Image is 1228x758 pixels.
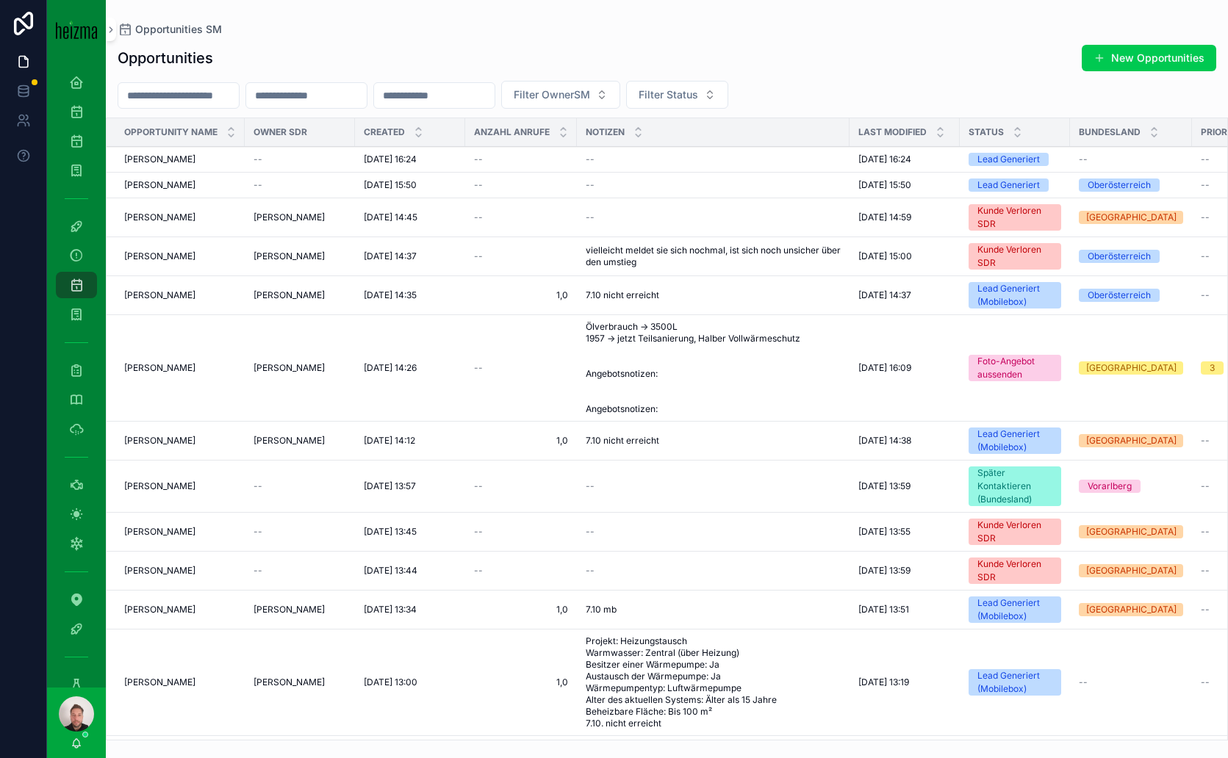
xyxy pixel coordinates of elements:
span: Owner SDR [254,126,307,138]
a: [PERSON_NAME] [124,179,236,191]
span: Opportunities SM [135,22,222,37]
a: Kunde Verloren SDR [969,204,1061,231]
span: [PERSON_NAME] [124,435,195,447]
span: [PERSON_NAME] [124,289,195,301]
a: [DATE] 13:44 [364,565,456,577]
a: Später Kontaktieren (Bundesland) [969,466,1061,506]
span: -- [586,212,595,223]
span: vielleicht meldet sie sich nochmal, ist sich noch unsicher über den umstieg [586,245,841,268]
span: -- [1201,212,1210,223]
span: Anzahl Anrufe [474,126,550,138]
a: 1,0 [474,676,568,688]
a: [DATE] 15:50 [858,179,951,191]
span: 7.10 nicht erreicht [586,435,659,447]
a: [DATE] 13:55 [858,526,951,538]
a: [GEOGRAPHIC_DATA] [1079,525,1183,538]
a: 7.10 nicht erreicht [586,435,841,447]
span: -- [586,179,595,191]
div: Später Kontaktieren (Bundesland) [977,466,1052,506]
span: -- [1201,526,1210,538]
div: Kunde Verloren SDR [977,243,1052,270]
a: 7.10 mb [586,604,841,616]
span: [DATE] 14:45 [364,212,417,223]
a: [DATE] 13:19 [858,676,951,688]
a: -- [474,480,568,492]
span: Filter OwnerSM [514,87,590,102]
div: Kunde Verloren SDR [977,519,1052,545]
span: [PERSON_NAME] [254,435,325,447]
button: New Opportunities [1082,45,1216,71]
span: [PERSON_NAME] [124,250,195,262]
a: [DATE] 16:24 [364,154,456,165]
div: scrollable content [47,59,106,687]
a: [DATE] 13:00 [364,676,456,688]
a: [PERSON_NAME] [124,480,236,492]
span: [DATE] 14:12 [364,435,415,447]
a: [PERSON_NAME] [124,289,236,301]
a: -- [474,250,568,262]
a: [PERSON_NAME] [124,604,236,616]
span: [PERSON_NAME] [254,212,325,223]
a: [PERSON_NAME] [254,289,346,301]
div: Lead Generiert (Mobilebox) [977,282,1052,308]
div: Oberösterreich [1088,289,1151,302]
span: [DATE] 16:24 [364,154,417,165]
a: Kunde Verloren SDR [969,519,1061,545]
span: -- [1201,179,1210,191]
a: Ölverbrauch -> 3500L 1957 -> jetzt Teilsanierung, Halber Vollwärmeschutz Angebotsnotizen: Angebot... [586,321,841,415]
div: [GEOGRAPHIC_DATA] [1086,603,1177,616]
span: 1,0 [474,289,568,301]
a: [GEOGRAPHIC_DATA] [1079,434,1183,447]
span: [DATE] 15:00 [858,250,912,262]
span: -- [1201,565,1210,577]
a: Oberösterreich [1079,250,1183,263]
a: Kunde Verloren SDR [969,557,1061,584]
button: Select Button [501,81,620,109]
button: Select Button [626,81,728,109]
span: [DATE] 13:44 [364,565,417,577]
a: [GEOGRAPHIC_DATA] [1079,603,1183,616]
a: -- [254,154,346,165]
a: Vorarlberg [1079,480,1183,493]
a: [PERSON_NAME] [254,435,346,447]
a: Kunde Verloren SDR [969,243,1061,270]
div: Lead Generiert [977,178,1040,192]
span: [DATE] 13:59 [858,480,911,492]
a: [PERSON_NAME] [124,362,236,374]
a: [DATE] 14:35 [364,289,456,301]
div: [GEOGRAPHIC_DATA] [1086,525,1177,538]
span: [PERSON_NAME] [254,362,325,374]
a: [DATE] 15:00 [858,250,951,262]
div: Lead Generiert [977,153,1040,166]
a: -- [474,212,568,223]
a: [PERSON_NAME] [254,676,346,688]
span: -- [1201,154,1210,165]
span: [DATE] 13:45 [364,526,417,538]
span: 1,0 [474,604,568,616]
a: [DATE] 13:34 [364,604,456,616]
a: [PERSON_NAME] [124,154,236,165]
span: [DATE] 16:24 [858,154,911,165]
span: -- [1201,435,1210,447]
span: [DATE] 14:59 [858,212,911,223]
span: -- [254,154,262,165]
div: [GEOGRAPHIC_DATA] [1086,211,1177,224]
span: -- [586,480,595,492]
span: Bundesland [1079,126,1141,138]
span: Filter Status [639,87,698,102]
span: -- [254,526,262,538]
div: [GEOGRAPHIC_DATA] [1086,361,1177,375]
a: 7.10 nicht erreicht [586,289,841,301]
span: 7.10 nicht erreicht [586,289,659,301]
a: [PERSON_NAME] [254,362,346,374]
a: Projekt: Heizungstausch Warmwasser: Zentral (über Heizung) Besitzer einer Wärmepumpe: Ja Austausc... [586,635,841,729]
div: Lead Generiert (Mobilebox) [977,427,1052,454]
span: -- [254,179,262,191]
a: Lead Generiert [969,178,1061,192]
span: -- [474,526,483,538]
a: [PERSON_NAME] [254,604,346,616]
span: -- [474,212,483,223]
a: [DATE] 15:50 [364,179,456,191]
